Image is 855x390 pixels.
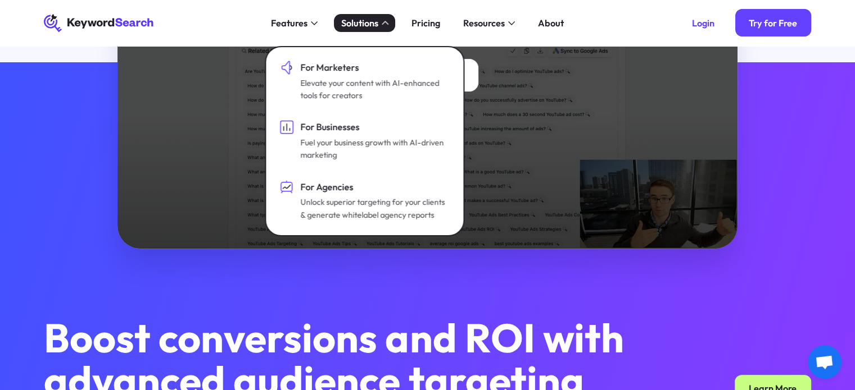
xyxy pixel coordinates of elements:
div: Resources [463,16,504,30]
div: Solutions [341,16,378,30]
div: Fuel your business growth with AI-driven marketing [300,136,447,162]
a: Pricing [404,14,447,33]
div: Features [271,16,307,30]
div: Login [692,17,714,29]
a: For BusinessesFuel your business growth with AI-driven marketing [273,113,456,168]
div: About [538,16,564,30]
nav: Solutions [265,46,464,236]
div: For Marketers [300,61,447,75]
a: For MarketersElevate your content with AI-enhanced tools for creators [273,54,456,109]
a: For AgenciesUnlock superior targeting for your clients & generate whitelabel agency reports [273,173,456,228]
a: About [531,14,571,33]
a: Login [678,9,728,36]
div: Try for Free [749,17,797,29]
div: For Businesses [300,120,447,134]
div: Elevate your content with AI-enhanced tools for creators [300,77,447,102]
div: For Agencies [300,180,447,194]
div: Pricing [411,16,440,30]
div: Open chat [808,345,842,379]
a: Try for Free [735,9,811,36]
div: Unlock superior targeting for your clients & generate whitelabel agency reports [300,196,447,221]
